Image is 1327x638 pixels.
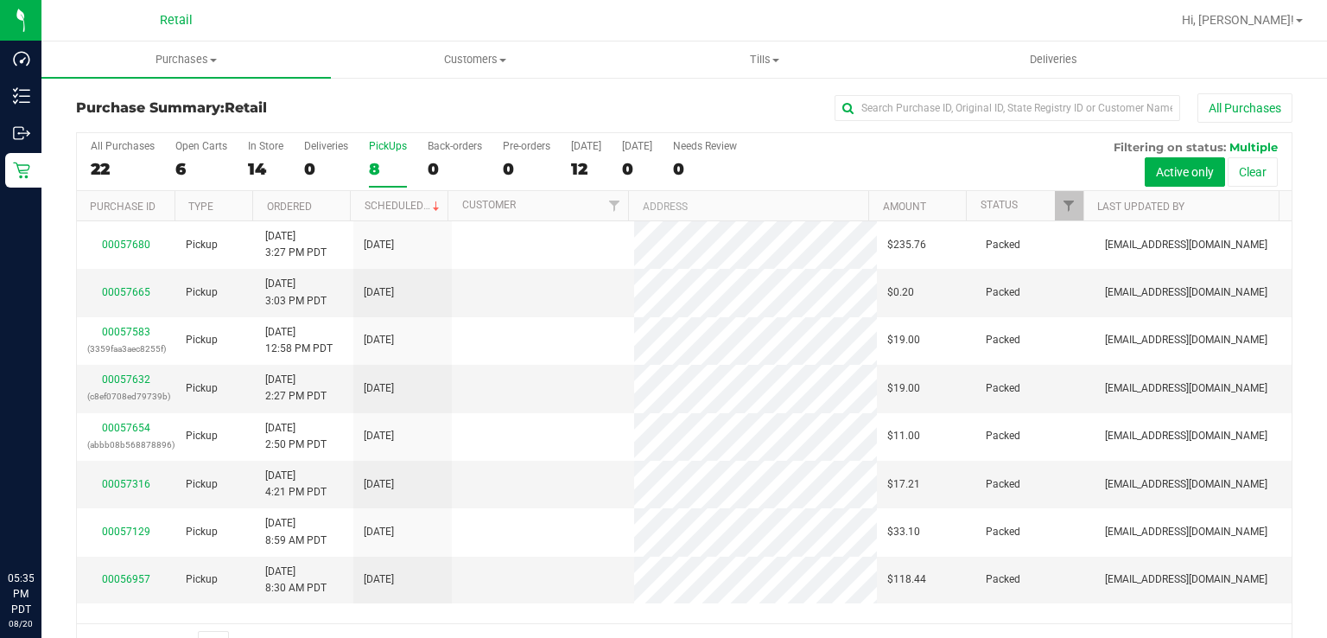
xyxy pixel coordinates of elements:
[620,41,910,78] a: Tills
[600,191,628,220] a: Filter
[986,428,1020,444] span: Packed
[13,124,30,142] inline-svg: Outbound
[986,476,1020,493] span: Packed
[887,237,926,253] span: $235.76
[267,201,312,213] a: Ordered
[102,286,150,298] a: 00057665
[332,52,619,67] span: Customers
[102,239,150,251] a: 00057680
[628,191,868,221] th: Address
[186,571,218,588] span: Pickup
[186,284,218,301] span: Pickup
[41,41,331,78] a: Purchases
[1105,332,1267,348] span: [EMAIL_ADDRESS][DOMAIN_NAME]
[1105,524,1267,540] span: [EMAIL_ADDRESS][DOMAIN_NAME]
[1105,237,1267,253] span: [EMAIL_ADDRESS][DOMAIN_NAME]
[621,52,909,67] span: Tills
[13,87,30,105] inline-svg: Inventory
[265,564,327,597] span: [DATE] 8:30 AM PDT
[91,159,155,179] div: 22
[571,140,601,152] div: [DATE]
[90,201,156,213] a: Purchase ID
[1197,93,1292,123] button: All Purchases
[369,159,407,179] div: 8
[369,140,407,152] div: PickUps
[102,326,150,338] a: 00057583
[1145,157,1225,187] button: Active only
[248,140,283,152] div: In Store
[673,159,737,179] div: 0
[1105,571,1267,588] span: [EMAIL_ADDRESS][DOMAIN_NAME]
[364,237,394,253] span: [DATE]
[887,524,920,540] span: $33.10
[1055,191,1083,220] a: Filter
[186,237,218,253] span: Pickup
[1229,140,1278,154] span: Multiple
[87,437,165,453] p: (abbb08b568878896)
[87,341,165,357] p: (3359faa3aec8255f)
[364,524,394,540] span: [DATE]
[186,524,218,540] span: Pickup
[265,420,327,453] span: [DATE] 2:50 PM PDT
[835,95,1180,121] input: Search Purchase ID, Original ID, State Registry ID or Customer Name...
[1182,13,1294,27] span: Hi, [PERSON_NAME]!
[622,159,652,179] div: 0
[160,13,193,28] span: Retail
[986,571,1020,588] span: Packed
[304,159,348,179] div: 0
[76,100,481,116] h3: Purchase Summary:
[225,99,267,116] span: Retail
[8,571,34,617] p: 05:35 PM PDT
[364,332,394,348] span: [DATE]
[981,199,1018,211] a: Status
[186,476,218,493] span: Pickup
[102,422,150,434] a: 00057654
[364,380,394,397] span: [DATE]
[304,140,348,152] div: Deliveries
[186,332,218,348] span: Pickup
[51,497,72,518] iframe: Resource center unread badge
[265,468,327,501] span: [DATE] 4:21 PM PDT
[1114,140,1226,154] span: Filtering on status:
[986,332,1020,348] span: Packed
[265,228,327,261] span: [DATE] 3:27 PM PDT
[986,237,1020,253] span: Packed
[622,140,652,152] div: [DATE]
[102,526,150,538] a: 00057129
[428,159,482,179] div: 0
[503,159,550,179] div: 0
[503,140,550,152] div: Pre-orders
[186,380,218,397] span: Pickup
[462,199,516,211] a: Customer
[364,476,394,493] span: [DATE]
[102,373,150,386] a: 00057632
[1097,201,1184,213] a: Last Updated By
[87,388,165,405] p: (c8ef0708ed79739b)
[887,380,920,397] span: $19.00
[188,201,213,213] a: Type
[364,571,394,588] span: [DATE]
[265,515,327,548] span: [DATE] 8:59 AM PDT
[265,372,327,405] span: [DATE] 2:27 PM PDT
[8,617,34,630] p: 08/20
[1105,428,1267,444] span: [EMAIL_ADDRESS][DOMAIN_NAME]
[364,284,394,301] span: [DATE]
[883,201,926,213] a: Amount
[186,428,218,444] span: Pickup
[1006,52,1101,67] span: Deliveries
[248,159,283,179] div: 14
[428,140,482,152] div: Back-orders
[673,140,737,152] div: Needs Review
[1105,284,1267,301] span: [EMAIL_ADDRESS][DOMAIN_NAME]
[887,571,926,588] span: $118.44
[91,140,155,152] div: All Purchases
[887,332,920,348] span: $19.00
[887,284,914,301] span: $0.20
[13,162,30,179] inline-svg: Retail
[1105,380,1267,397] span: [EMAIL_ADDRESS][DOMAIN_NAME]
[909,41,1198,78] a: Deliveries
[887,428,920,444] span: $11.00
[17,500,69,552] iframe: Resource center
[1105,476,1267,493] span: [EMAIL_ADDRESS][DOMAIN_NAME]
[41,52,331,67] span: Purchases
